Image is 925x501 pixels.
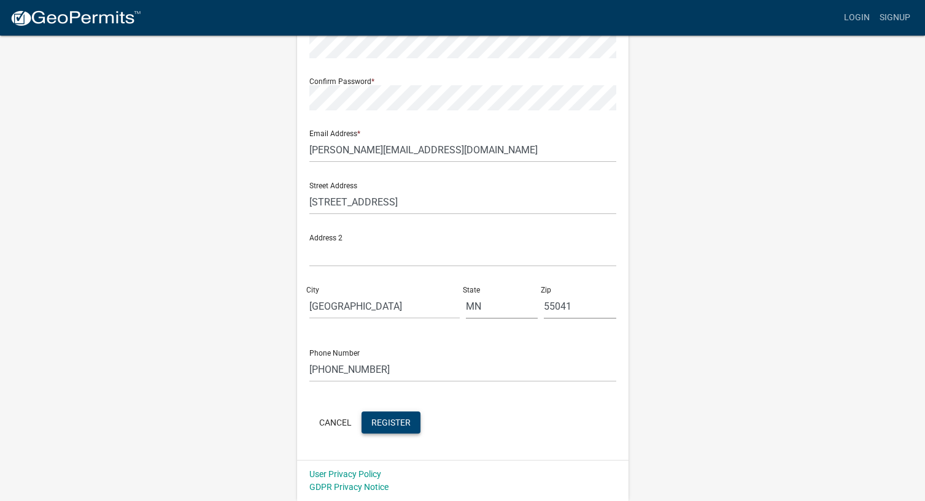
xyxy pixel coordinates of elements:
[309,469,381,479] a: User Privacy Policy
[362,411,420,434] button: Register
[309,411,362,434] button: Cancel
[309,482,389,492] a: GDPR Privacy Notice
[839,6,875,29] a: Login
[875,6,915,29] a: Signup
[371,417,411,427] span: Register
